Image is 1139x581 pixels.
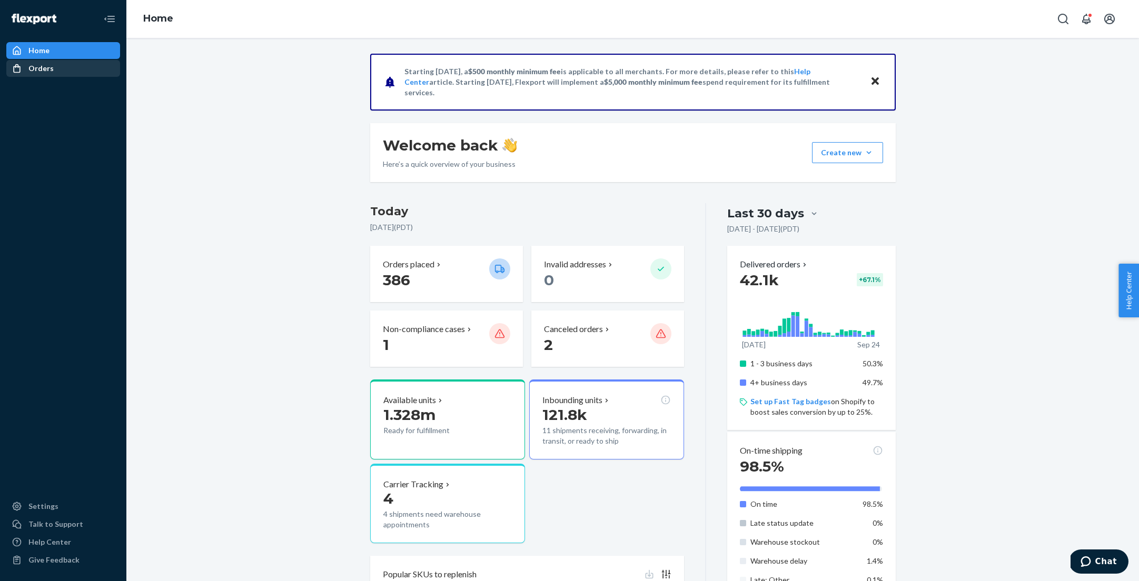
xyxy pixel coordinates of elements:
span: 50.3% [863,359,883,368]
span: $5,000 monthly minimum fee [604,77,702,86]
span: 98.5% [740,457,784,475]
button: Inbounding units121.8k11 shipments receiving, forwarding, in transit, or ready to ship [529,379,684,459]
span: 49.7% [863,378,883,387]
button: Invalid addresses 0 [531,246,684,302]
a: Settings [6,498,120,515]
button: Available units1.328mReady for fulfillment [370,379,525,459]
p: Carrier Tracking [383,478,443,490]
button: Carrier Tracking44 shipments need warehouse appointments [370,464,525,544]
p: Warehouse delay [750,556,854,566]
button: Help Center [1118,264,1139,317]
h1: Welcome back [383,136,517,155]
span: 98.5% [863,499,883,508]
p: Available units [383,394,436,406]
span: 1.4% [867,556,883,565]
button: Close [868,74,882,89]
a: Help Center [6,534,120,550]
div: Talk to Support [28,519,83,529]
div: Orders [28,63,54,74]
p: Here’s a quick overview of your business [383,159,517,169]
p: Starting [DATE], a is applicable to all merchants. For more details, please refer to this article... [404,66,860,98]
p: Invalid addresses [544,258,606,271]
a: Home [143,13,173,24]
span: 0% [873,518,883,527]
p: [DATE] ( PDT ) [370,222,685,233]
div: Settings [28,501,58,512]
p: on Shopify to boost sales conversion by up to 25%. [750,396,883,417]
p: On-time shipping [740,445,803,457]
span: 121.8k [542,406,587,424]
p: 11 shipments receiving, forwarding, in transit, or ready to ship [542,425,671,446]
div: Home [28,45,49,56]
span: 0% [873,537,883,546]
span: 2 [544,336,553,354]
span: 386 [383,271,410,289]
a: Set up Fast Tag badges [750,397,831,406]
button: Open Search Box [1053,8,1074,29]
p: [DATE] - [DATE] ( PDT ) [727,224,799,234]
p: Orders placed [383,258,434,271]
a: Home [6,42,120,59]
p: [DATE] [742,339,766,350]
img: Flexport logo [12,14,56,24]
button: Delivered orders [740,258,809,271]
span: 1.328m [383,406,435,424]
button: Close Navigation [99,8,120,29]
button: Give Feedback [6,552,120,568]
a: Orders [6,60,120,77]
button: Non-compliance cases 1 [370,310,523,367]
span: 42.1k [740,271,779,289]
p: Late status update [750,518,854,528]
p: Ready for fulfillment [383,425,481,436]
div: Give Feedback [28,555,80,565]
button: Canceled orders 2 [531,310,684,367]
button: Open account menu [1099,8,1120,29]
img: hand-wave emoji [502,138,517,153]
p: 4 shipments need warehouse appointments [383,509,512,530]
button: Create new [812,142,883,163]
button: Open notifications [1076,8,1097,29]
p: Inbounding units [542,394,602,406]
p: On time [750,499,854,509]
iframe: Opens a widget where you can chat to one of our agents [1071,549,1128,576]
p: 4+ business days [750,377,854,388]
span: 1 [383,336,389,354]
button: Orders placed 386 [370,246,523,302]
p: Sep 24 [857,339,880,350]
p: Warehouse stockout [750,537,854,547]
div: Help Center [28,537,71,547]
div: Last 30 days [727,205,804,222]
ol: breadcrumbs [135,4,182,34]
span: $500 monthly minimum fee [468,67,561,76]
span: 0 [544,271,554,289]
p: Non-compliance cases [383,323,465,335]
h3: Today [370,203,685,220]
p: Popular SKUs to replenish [383,568,477,580]
p: 1 - 3 business days [750,358,854,369]
p: Canceled orders [544,323,603,335]
span: 4 [383,489,393,507]
button: Talk to Support [6,516,120,533]
div: + 67.1 % [857,273,883,286]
